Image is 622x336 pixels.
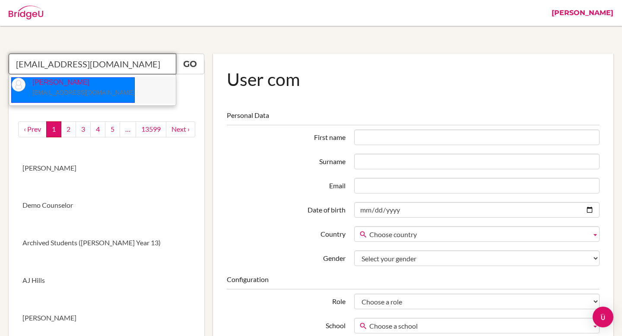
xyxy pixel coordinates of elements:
[120,121,136,137] a: …
[227,67,600,91] h1: User com
[369,227,588,242] span: Choose country
[90,121,105,137] a: 4
[9,54,176,74] input: Quicksearch user
[61,121,76,137] a: 2
[593,307,613,327] div: Open Intercom Messenger
[76,121,91,137] a: 3
[222,202,349,215] label: Date of birth
[369,318,588,334] span: Choose a school
[9,224,204,262] a: Archived Students ([PERSON_NAME] Year 13)
[9,6,43,19] img: Bridge-U
[176,54,204,74] a: Go
[222,250,349,263] label: Gender
[166,121,195,137] a: next
[18,121,47,137] a: ‹ Prev
[222,226,349,239] label: Country
[227,275,600,289] legend: Configuration
[9,149,204,187] a: [PERSON_NAME]
[9,74,204,112] a: New User
[227,111,600,125] legend: Personal Data
[32,89,134,96] small: [EMAIL_ADDRESS][DOMAIN_NAME]
[136,121,166,137] a: 13599
[9,262,204,299] a: AJ Hills
[222,130,349,143] label: First name
[9,187,204,224] a: Demo Counselor
[222,178,349,191] label: Email
[25,78,134,98] p: [PERSON_NAME]
[46,121,61,137] a: 1
[12,78,25,92] img: thumb_default-9baad8e6c595f6d87dbccf3bc005204999cb094ff98a76d4c88bb8097aa52fd3.png
[105,121,120,137] a: 5
[222,294,349,307] label: Role
[222,318,349,331] label: School
[222,154,349,167] label: Surname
